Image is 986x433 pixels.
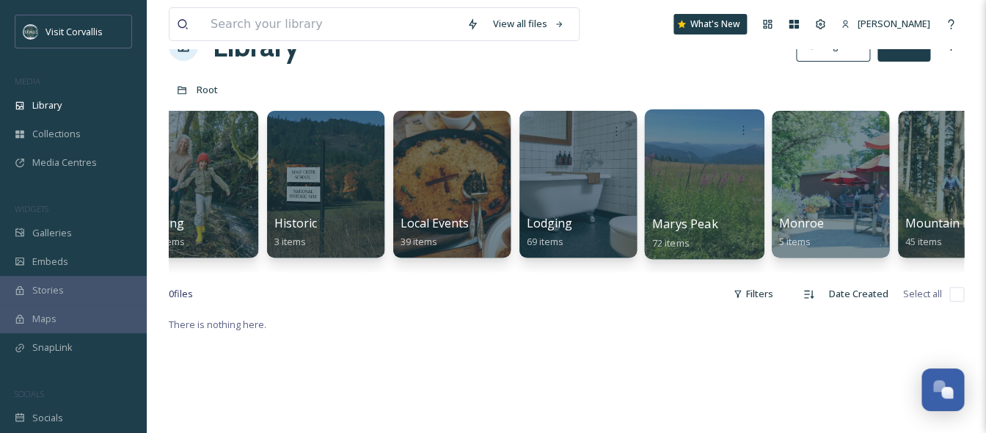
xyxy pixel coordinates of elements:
a: Marys Peak72 items [652,217,718,250]
span: Root [197,83,218,96]
a: Local Events39 items [401,216,469,248]
span: Collections [32,127,81,141]
span: Media Centres [32,156,97,170]
span: Monroe [779,215,824,231]
span: 0 file s [169,287,193,301]
input: Search your library [203,8,459,40]
span: 69 items [527,235,563,248]
span: SnapLink [32,341,73,354]
span: Socials [32,411,63,425]
span: Maps [32,312,56,326]
span: 5 items [779,235,811,248]
span: 3 items [274,235,306,248]
span: Lodging [527,215,572,231]
span: [PERSON_NAME] [858,17,930,30]
a: [PERSON_NAME] [833,10,938,38]
span: 45 items [905,235,942,248]
a: What's New [673,14,747,34]
span: Galleries [32,226,72,240]
span: Marys Peak [652,216,718,232]
span: SOCIALS [15,388,44,399]
span: Stories [32,283,64,297]
span: MEDIA [15,76,40,87]
div: Date Created [822,280,896,308]
span: 39 items [401,235,437,248]
span: Historic [274,215,317,231]
span: There is nothing here. [169,318,266,331]
span: Visit Corvallis [45,25,103,38]
span: 72 items [652,236,690,249]
span: Library [32,98,62,112]
a: Historic3 items [274,216,317,248]
span: Embeds [32,255,68,269]
a: Root [197,81,218,98]
img: visit-corvallis-badge-dark-blue-orange%281%29.png [23,24,38,39]
span: Select all [903,287,942,301]
span: WIDGETS [15,203,48,214]
a: Monroe5 items [779,216,824,248]
span: Local Events [401,215,469,231]
a: Lodging69 items [527,216,572,248]
button: Open Chat [921,368,964,411]
div: Filters [726,280,781,308]
a: View all files [486,10,571,38]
